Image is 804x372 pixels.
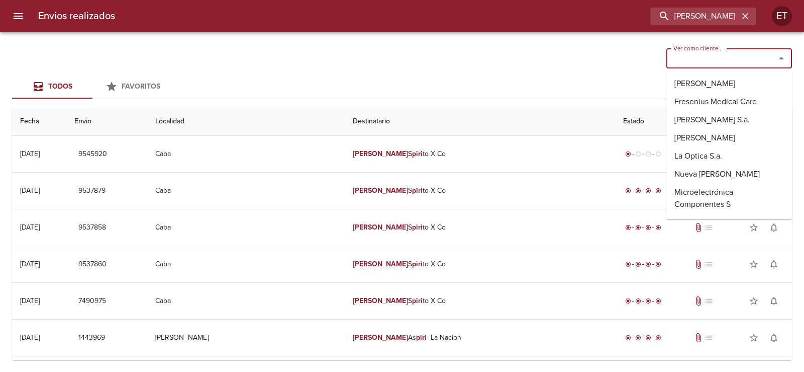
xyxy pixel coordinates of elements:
[147,283,345,319] td: Caba
[38,8,115,24] h6: Envios realizados
[650,8,739,25] input: buscar
[772,6,792,26] div: Abrir información de usuario
[20,296,40,305] div: [DATE]
[655,335,661,341] span: radio_button_checked
[625,188,631,194] span: radio_button_checked
[625,335,631,341] span: radio_button_checked
[147,246,345,282] td: Caba
[20,223,40,232] div: [DATE]
[693,222,703,233] span: Tiene documentos adjuntos
[416,333,427,342] em: piri
[769,296,779,306] span: notifications_none
[74,145,111,164] button: 9545920
[353,186,409,195] em: [PERSON_NAME]
[353,296,409,305] em: [PERSON_NAME]
[703,296,714,306] span: No tiene pedido asociado
[769,222,779,233] span: notifications_none
[635,225,641,231] span: radio_button_checked
[412,150,423,158] em: piri
[345,283,615,319] td: S to X Co
[20,150,40,158] div: [DATE]
[625,261,631,267] span: radio_button_checked
[147,173,345,209] td: Caba
[749,333,759,343] span: star_border
[615,107,792,136] th: Estado
[774,51,788,65] button: Close
[345,246,615,282] td: S to X Co
[78,221,106,234] span: 9537858
[74,182,110,200] button: 9537879
[703,333,714,343] span: No tiene pedido asociado
[693,296,703,306] span: Tiene documentos adjuntos
[645,151,651,157] span: radio_button_unchecked
[625,151,631,157] span: radio_button_checked
[345,136,615,172] td: S to X Co
[645,225,651,231] span: radio_button_checked
[345,209,615,246] td: S to X Co
[764,217,784,238] button: Activar notificaciones
[74,329,109,347] button: 1443969
[12,75,173,99] div: Tabs Envios
[78,148,107,161] span: 9545920
[635,151,641,157] span: radio_button_unchecked
[625,298,631,304] span: radio_button_checked
[744,254,764,274] button: Agregar a favoritos
[769,259,779,269] span: notifications_none
[693,259,703,269] span: Tiene documentos adjuntos
[625,225,631,231] span: radio_button_checked
[412,260,423,268] em: piri
[645,261,651,267] span: radio_button_checked
[666,183,792,213] li: Microelectrónica Componentes S
[345,320,615,356] td: As - La Nacion
[74,218,110,237] button: 9537858
[20,186,40,195] div: [DATE]
[623,259,663,269] div: Entregado
[693,333,703,343] span: Tiene documentos adjuntos
[655,151,661,157] span: radio_button_unchecked
[744,217,764,238] button: Agregar a favoritos
[655,298,661,304] span: radio_button_checked
[623,333,663,343] div: Entregado
[66,107,147,136] th: Envio
[345,107,615,136] th: Destinatario
[74,292,110,311] button: 7490975
[78,295,106,308] span: 7490975
[412,296,423,305] em: piri
[666,111,792,129] li: [PERSON_NAME] S.a.
[147,209,345,246] td: Caba
[744,291,764,311] button: Agregar a favoritos
[645,298,651,304] span: radio_button_checked
[353,223,409,232] em: [PERSON_NAME]
[764,291,784,311] button: Activar notificaciones
[623,149,663,159] div: Generado
[645,188,651,194] span: radio_button_checked
[666,75,792,93] li: [PERSON_NAME]
[764,328,784,348] button: Activar notificaciones
[772,6,792,26] div: ET
[147,136,345,172] td: Caba
[645,335,651,341] span: radio_button_checked
[78,258,107,271] span: 9537860
[78,332,105,344] span: 1443969
[666,129,792,147] li: [PERSON_NAME]
[20,260,40,268] div: [DATE]
[703,259,714,269] span: No tiene pedido asociado
[74,255,111,274] button: 9537860
[147,107,345,136] th: Localidad
[48,82,72,91] span: Todos
[744,328,764,348] button: Agregar a favoritos
[122,82,160,91] span: Favoritos
[78,185,106,197] span: 9537879
[764,254,784,274] button: Activar notificaciones
[623,222,663,233] div: Entregado
[655,261,661,267] span: radio_button_checked
[353,150,409,158] em: [PERSON_NAME]
[655,225,661,231] span: radio_button_checked
[666,213,792,232] li: Advance Vision S.r.l.
[353,333,409,342] em: [PERSON_NAME]
[345,173,615,209] td: S to X Co
[666,147,792,165] li: La Optica S.a.
[749,222,759,233] span: star_border
[6,4,30,28] button: menu
[147,320,345,356] td: [PERSON_NAME]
